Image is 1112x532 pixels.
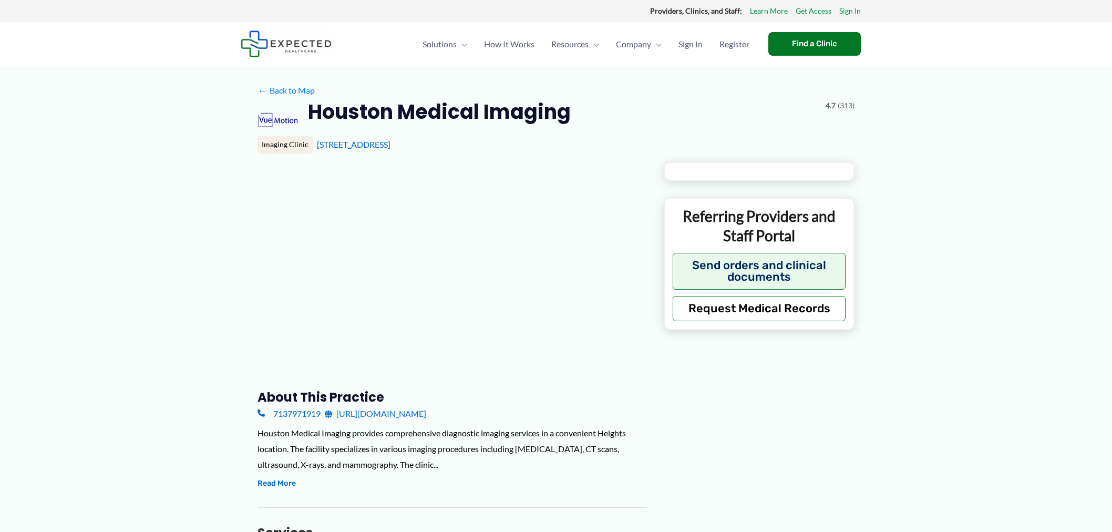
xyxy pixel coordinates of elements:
a: Learn More [750,4,788,18]
strong: Providers, Clinics, and Staff: [650,6,742,15]
a: Get Access [796,4,831,18]
div: Houston Medical Imaging provides comprehensive diagnostic imaging services in a convenient Height... [258,425,647,472]
a: [STREET_ADDRESS] [317,139,390,149]
span: Menu Toggle [651,26,662,63]
div: Imaging Clinic [258,136,313,154]
span: Register [719,26,749,63]
span: Company [616,26,651,63]
span: Solutions [423,26,457,63]
span: Sign In [678,26,703,63]
a: ResourcesMenu Toggle [543,26,608,63]
button: Send orders and clinical documents [673,253,846,290]
span: 4.7 [826,99,836,112]
a: Sign In [670,26,711,63]
span: How It Works [484,26,534,63]
span: Resources [551,26,589,63]
nav: Primary Site Navigation [414,26,758,63]
h3: About this practice [258,389,647,405]
span: Menu Toggle [589,26,599,63]
p: Referring Providers and Staff Portal [673,207,846,245]
button: Read More [258,477,296,490]
a: SolutionsMenu Toggle [414,26,476,63]
span: (313) [838,99,854,112]
a: [URL][DOMAIN_NAME] [325,406,426,422]
a: 7137971919 [258,406,321,422]
h2: Houston Medical Imaging [308,99,571,125]
button: Request Medical Records [673,296,846,321]
a: ←Back to Map [258,83,315,98]
span: ← [258,85,267,95]
a: Sign In [839,4,861,18]
span: Menu Toggle [457,26,467,63]
a: Register [711,26,758,63]
a: How It Works [476,26,543,63]
img: Expected Healthcare Logo - side, dark font, small [241,30,332,57]
a: CompanyMenu Toggle [608,26,670,63]
a: Find a Clinic [768,32,861,56]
